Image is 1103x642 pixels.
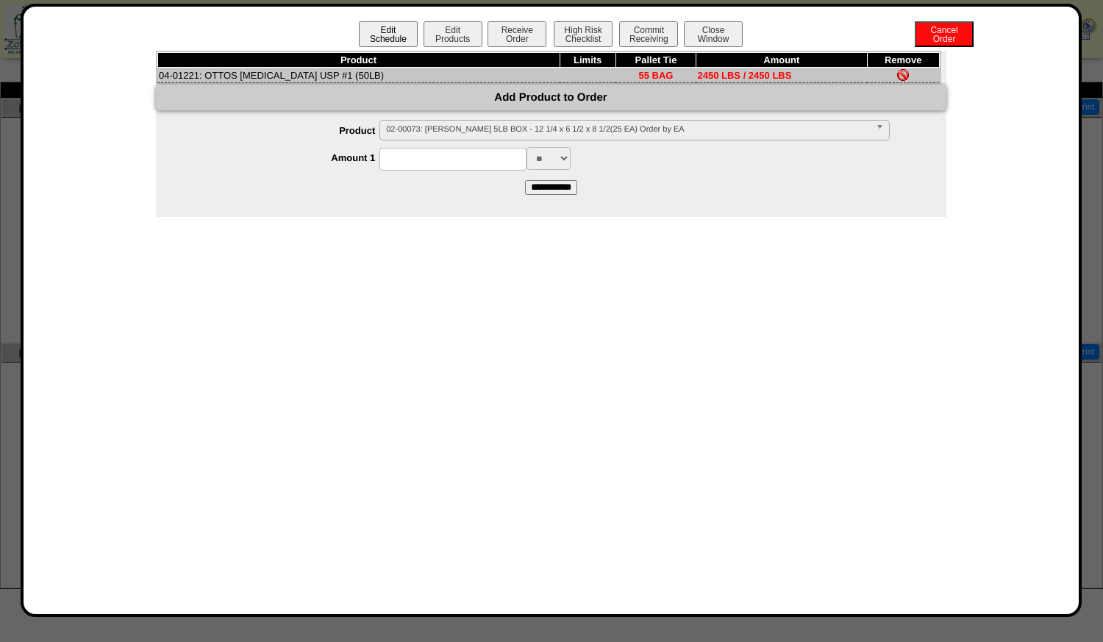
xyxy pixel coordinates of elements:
th: Amount [696,53,868,68]
th: Limits [560,53,615,68]
span: 02-00073: [PERSON_NAME] 5LB BOX - 12 1/4 x 6 1/2 x 8 1/2(25 EA) Order by EA [386,121,869,138]
button: EditProducts [424,21,482,47]
span: 2450 LBS / 2450 LBS [698,70,792,81]
label: Amount 1 [185,152,380,163]
button: CloseWindow [684,21,743,47]
button: ReceiveOrder [488,21,546,47]
div: Add Product to Order [156,85,946,110]
td: 04-01221: OTTOS [MEDICAL_DATA] USP #1 (50LB) [157,68,560,83]
th: Pallet Tie [615,53,696,68]
span: 55 BAG [638,70,673,81]
button: EditSchedule [359,21,418,47]
a: CloseWindow [682,33,744,44]
button: High RiskChecklist [554,21,613,47]
button: CancelOrder [915,21,974,47]
button: CommitReceiving [619,21,678,47]
th: Product [157,53,560,68]
label: Product [185,125,380,136]
th: Remove [867,53,939,68]
a: High RiskChecklist [552,34,616,44]
img: Remove Item [897,69,909,81]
